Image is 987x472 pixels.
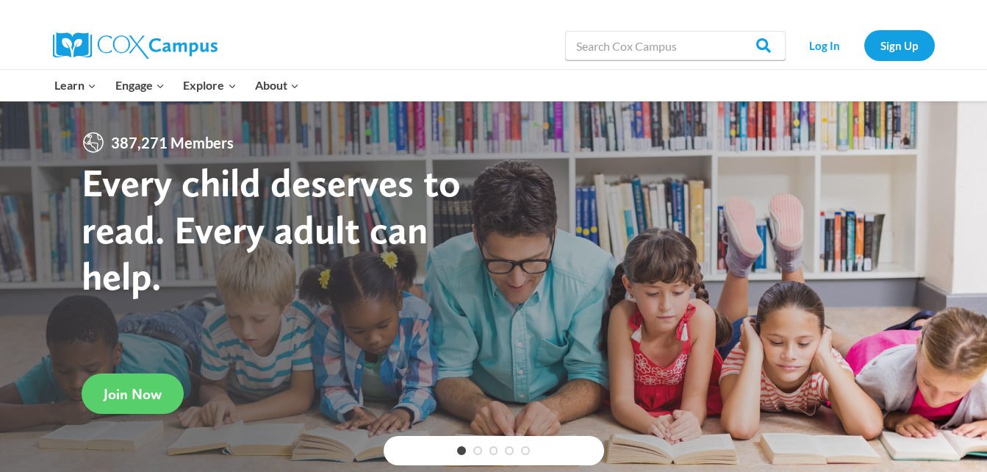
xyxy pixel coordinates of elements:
span: About [255,76,299,95]
nav: Secondary Navigation [793,30,935,60]
a: 1 [457,446,466,455]
a: Sign Up [864,30,935,60]
span: Explore [183,76,236,95]
input: Search Cox Campus [565,31,786,60]
strong: Every child deserves to read. Every adult can help. [82,159,461,299]
span: 387,271 Members [105,131,240,154]
span: Learn [54,76,96,95]
a: 3 [489,446,498,455]
a: 2 [473,446,482,455]
span: Join Now [104,385,162,403]
a: 5 [521,446,530,455]
a: Join Now [82,373,184,414]
nav: Primary Navigation [46,70,309,101]
span: Engage [115,76,165,95]
a: 4 [505,446,514,455]
a: Log In [793,30,857,60]
img: Cox Campus [53,32,218,59]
